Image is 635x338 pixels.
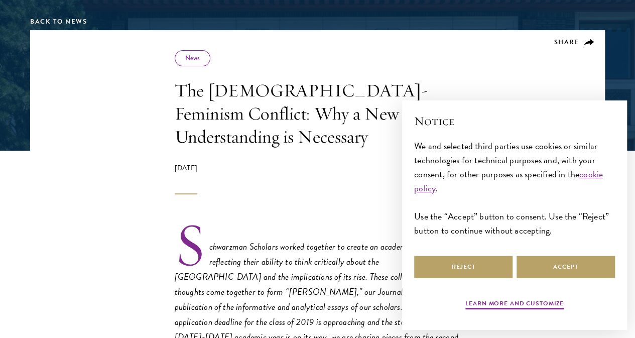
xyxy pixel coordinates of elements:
a: Back to News [30,17,87,27]
span: Share [554,37,580,47]
button: Reject [414,256,513,278]
div: We and selected third parties use cookies or similar technologies for technical purposes and, wit... [414,139,615,238]
h1: The [DEMOGRAPHIC_DATA]-Feminism Conflict: Why a New Understanding is Necessary [175,79,461,148]
button: Accept [517,256,615,278]
a: cookie policy [414,167,603,195]
a: News [185,53,200,63]
div: [DATE] [175,163,461,194]
button: Learn more and customize [465,299,564,311]
button: Share [554,38,595,47]
h2: Notice [414,112,615,130]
